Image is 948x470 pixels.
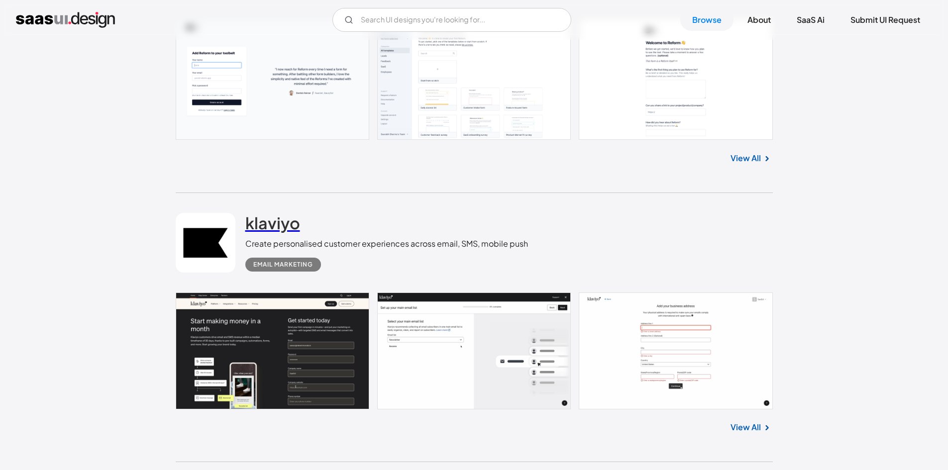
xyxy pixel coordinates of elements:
a: View All [731,152,761,164]
a: klaviyo [245,213,300,238]
a: View All [731,421,761,433]
input: Search UI designs you're looking for... [332,8,571,32]
a: Submit UI Request [839,9,932,31]
form: Email Form [332,8,571,32]
a: home [16,12,115,28]
a: About [736,9,783,31]
a: SaaS Ai [785,9,837,31]
div: Create personalised customer experiences across email, SMS, mobile push [245,238,528,250]
a: Browse [680,9,734,31]
h2: klaviyo [245,213,300,233]
div: Email Marketing [253,259,313,271]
